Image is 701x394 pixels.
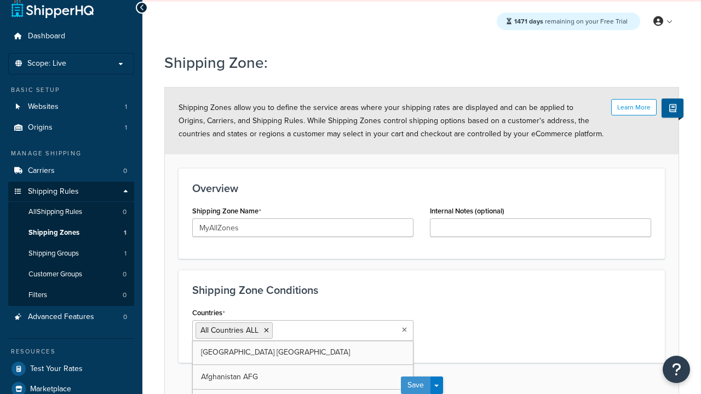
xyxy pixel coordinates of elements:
span: Websites [28,102,59,112]
button: Learn More [611,99,657,115]
span: Shipping Groups [28,249,79,258]
div: Manage Shipping [8,149,134,158]
li: Shipping Rules [8,182,134,306]
span: Dashboard [28,32,65,41]
a: Origins1 [8,118,134,138]
span: 0 [123,270,127,279]
a: AllShipping Rules0 [8,202,134,222]
li: Filters [8,285,134,305]
a: Afghanistan AFG [193,365,413,389]
a: Shipping Groups1 [8,244,134,264]
a: Test Your Rates [8,359,134,379]
h3: Shipping Zone Conditions [192,284,651,296]
div: Basic Setup [8,85,134,95]
a: Shipping Rules [8,182,134,202]
button: Save [401,376,430,394]
li: Carriers [8,161,134,181]
span: Scope: Live [27,59,66,68]
span: Shipping Zones [28,228,79,237]
h3: Overview [192,182,651,194]
a: Shipping Zones1 [8,223,134,243]
li: Customer Groups [8,264,134,285]
span: Afghanistan AFG [201,371,258,383]
label: Shipping Zone Name [192,207,261,216]
a: Customer Groups0 [8,264,134,285]
label: Countries [192,309,225,317]
span: 0 [123,312,127,322]
span: All Countries ALL [200,325,258,336]
strong: 1471 days [514,16,543,26]
span: Shipping Rules [28,187,79,196]
span: Test Your Rates [30,364,83,374]
span: Shipping Zones allow you to define the service areas where your shipping rates are displayed and ... [179,102,604,140]
a: Filters0 [8,285,134,305]
button: Show Help Docs [662,99,683,118]
span: Advanced Features [28,312,94,322]
li: Shipping Groups [8,244,134,264]
span: All Shipping Rules [28,207,82,217]
a: Carriers0 [8,161,134,181]
span: 1 [125,123,127,132]
span: 1 [125,102,127,112]
span: remaining on your Free Trial [514,16,628,26]
span: 1 [124,249,127,258]
span: Filters [28,291,47,300]
span: [GEOGRAPHIC_DATA] [GEOGRAPHIC_DATA] [201,346,350,358]
span: Marketplace [30,385,71,394]
span: Customer Groups [28,270,82,279]
span: 0 [123,166,127,176]
li: Advanced Features [8,307,134,327]
a: Websites1 [8,97,134,117]
span: 0 [123,291,127,300]
a: Dashboard [8,26,134,47]
li: Shipping Zones [8,223,134,243]
div: Resources [8,347,134,356]
button: Open Resource Center [663,356,690,383]
h1: Shipping Zone: [164,52,665,73]
a: Advanced Features0 [8,307,134,327]
span: Origins [28,123,53,132]
label: Internal Notes (optional) [430,207,504,215]
span: 1 [124,228,127,237]
li: Origins [8,118,134,138]
li: Websites [8,97,134,117]
a: [GEOGRAPHIC_DATA] [GEOGRAPHIC_DATA] [193,340,413,364]
span: 0 [123,207,127,217]
span: Carriers [28,166,55,176]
